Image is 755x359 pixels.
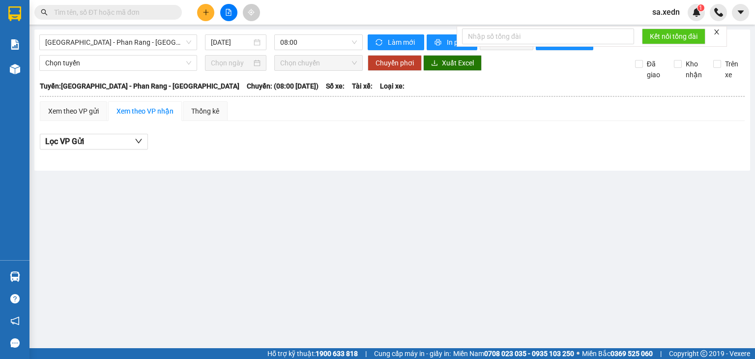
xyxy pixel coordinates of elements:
[48,106,99,117] div: Xem theo VP gửi
[10,39,20,50] img: solution-icon
[40,134,148,150] button: Lọc VP Gửi
[352,81,373,91] span: Tài xế:
[211,58,251,68] input: Chọn ngày
[699,4,702,11] span: 1
[427,34,477,50] button: printerIn phơi
[368,55,422,71] button: Chuyển phơi
[220,4,237,21] button: file-add
[247,81,319,91] span: Chuyến: (08:00 [DATE])
[736,8,745,17] span: caret-down
[243,4,260,21] button: aim
[610,350,653,358] strong: 0369 525 060
[374,348,451,359] span: Cung cấp máy in - giấy in:
[54,7,170,18] input: Tìm tên, số ĐT hoặc mã đơn
[484,350,574,358] strong: 0708 023 035 - 0935 103 250
[10,64,20,74] img: warehouse-icon
[462,29,634,44] input: Nhập số tổng đài
[45,135,84,148] span: Lọc VP Gửi
[380,81,405,91] span: Loại xe:
[316,350,358,358] strong: 1900 633 818
[225,9,232,16] span: file-add
[211,37,251,48] input: 13/08/2025
[280,35,357,50] span: 08:00
[203,9,209,16] span: plus
[116,106,174,117] div: Xem theo VP nhận
[660,348,662,359] span: |
[368,34,424,50] button: syncLàm mới
[435,39,443,47] span: printer
[40,82,239,90] b: Tuyến: [GEOGRAPHIC_DATA] - Phan Rang - [GEOGRAPHIC_DATA]
[388,37,416,48] span: Làm mới
[582,348,653,359] span: Miền Bắc
[8,6,21,21] img: logo-vxr
[713,29,720,35] span: close
[191,106,219,117] div: Thống kê
[365,348,367,359] span: |
[692,8,701,17] img: icon-new-feature
[267,348,358,359] span: Hỗ trợ kỹ thuật:
[447,37,469,48] span: In phơi
[650,31,697,42] span: Kết nối tổng đài
[644,6,688,18] span: sa.xedn
[41,9,48,16] span: search
[45,35,191,50] span: Sài Gòn - Phan Rang - Ninh Sơn
[642,29,705,44] button: Kết nối tổng đài
[697,4,704,11] sup: 1
[10,338,20,348] span: message
[45,56,191,70] span: Chọn tuyến
[10,294,20,303] span: question-circle
[721,59,745,80] span: Trên xe
[135,137,143,145] span: down
[682,59,706,80] span: Kho nhận
[10,316,20,326] span: notification
[248,9,255,16] span: aim
[197,4,214,21] button: plus
[643,59,667,80] span: Đã giao
[714,8,723,17] img: phone-icon
[453,348,574,359] span: Miền Nam
[423,55,482,71] button: downloadXuất Excel
[577,352,580,356] span: ⚪️
[700,350,707,357] span: copyright
[280,56,357,70] span: Chọn chuyến
[10,271,20,282] img: warehouse-icon
[326,81,345,91] span: Số xe:
[732,4,749,21] button: caret-down
[376,39,384,47] span: sync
